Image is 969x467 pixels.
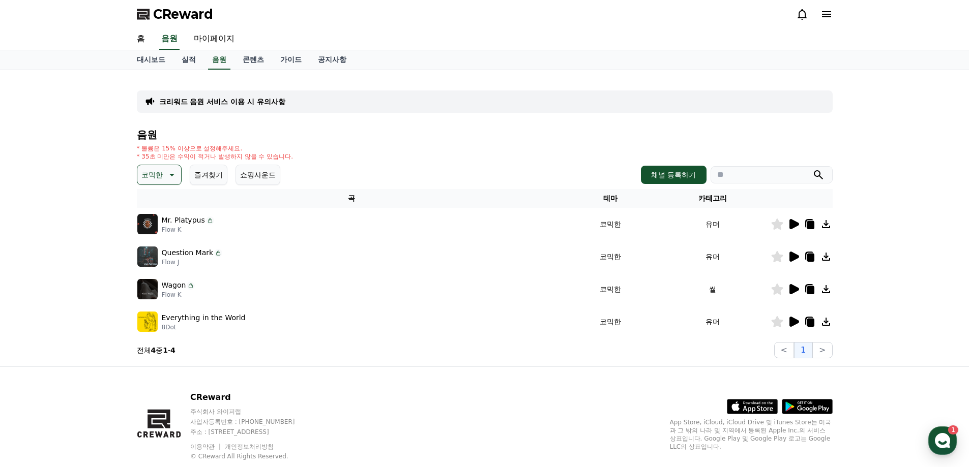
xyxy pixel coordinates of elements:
[567,240,655,273] td: 코믹한
[190,428,314,436] p: 주소 : [STREET_ADDRESS]
[141,168,163,182] p: 코믹한
[812,342,832,358] button: >
[151,346,156,354] strong: 4
[170,346,175,354] strong: 4
[137,312,158,332] img: music
[655,208,771,240] td: 유머
[190,452,314,460] p: © CReward All Rights Reserved.
[137,279,158,299] img: music
[162,291,195,299] p: Flow K
[129,28,153,50] a: 홈
[137,144,293,152] p: * 볼륨은 15% 이상으로 설정해주세요.
[159,28,180,50] a: 음원
[655,273,771,305] td: 썰
[655,240,771,273] td: 유머
[655,305,771,338] td: 유머
[137,129,833,140] h4: 음원
[208,50,230,70] a: 음원
[774,342,794,358] button: <
[162,226,214,234] p: Flow K
[567,305,655,338] td: 코믹한
[186,28,243,50] a: 마이페이지
[137,152,293,161] p: * 35초 미만은 수익이 적거나 발생하지 않을 수 있습니다.
[162,247,214,258] p: Question Mark
[137,214,158,234] img: music
[190,408,314,416] p: 주식회사 와이피랩
[567,208,655,240] td: 코믹한
[163,346,168,354] strong: 1
[162,323,246,331] p: 8Dot
[162,280,186,291] p: Wagon
[567,189,655,208] th: 테마
[190,418,314,426] p: 사업자등록번호 : [PHONE_NUMBER]
[137,6,213,22] a: CReward
[272,50,310,70] a: 가이드
[236,165,280,185] button: 쇼핑사운드
[190,443,222,450] a: 이용약관
[129,50,173,70] a: 대시보드
[225,443,274,450] a: 개인정보처리방침
[670,418,833,451] p: App Store, iCloud, iCloud Drive 및 iTunes Store는 미국과 그 밖의 나라 및 지역에서 등록된 Apple Inc.의 서비스 상표입니다. Goo...
[190,391,314,403] p: CReward
[234,50,272,70] a: 콘텐츠
[173,50,204,70] a: 실적
[567,273,655,305] td: 코믹한
[655,189,771,208] th: 카테고리
[137,189,567,208] th: 곡
[137,345,175,355] p: 전체 중 -
[153,6,213,22] span: CReward
[162,215,205,226] p: Mr. Platypus
[190,165,227,185] button: 즐겨찾기
[137,165,182,185] button: 코믹한
[310,50,355,70] a: 공지사항
[137,246,158,267] img: music
[162,258,223,266] p: Flow J
[159,97,285,107] a: 크리워드 음원 서비스 이용 시 유의사항
[794,342,812,358] button: 1
[162,313,246,323] p: Everything in the World
[641,166,706,184] button: 채널 등록하기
